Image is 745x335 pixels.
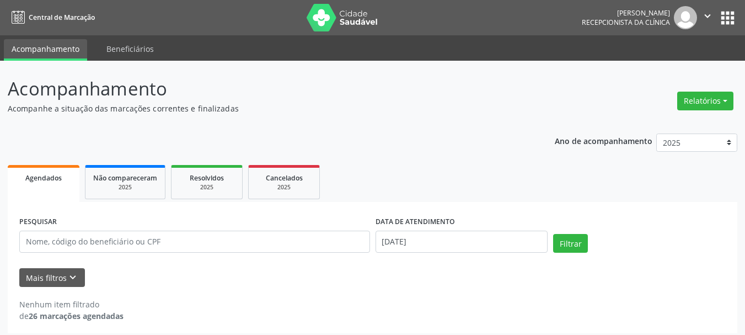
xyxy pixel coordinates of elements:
[697,6,718,29] button: 
[555,134,652,147] p: Ano de acompanhamento
[376,231,548,253] input: Selecione um intervalo
[4,39,87,61] a: Acompanhamento
[19,231,370,253] input: Nome, código do beneficiário ou CPF
[553,234,588,253] button: Filtrar
[718,8,737,28] button: apps
[19,310,124,322] div: de
[19,268,85,288] button: Mais filtroskeyboard_arrow_down
[256,183,312,192] div: 2025
[674,6,697,29] img: img
[266,173,303,183] span: Cancelados
[8,75,518,103] p: Acompanhamento
[25,173,62,183] span: Agendados
[93,183,157,192] div: 2025
[376,214,455,231] label: DATA DE ATENDIMENTO
[29,311,124,321] strong: 26 marcações agendadas
[677,92,733,110] button: Relatórios
[93,173,157,183] span: Não compareceram
[29,13,95,22] span: Central de Marcação
[190,173,224,183] span: Resolvidos
[99,39,162,59] a: Beneficiários
[701,10,714,22] i: 
[8,8,95,26] a: Central de Marcação
[179,183,234,192] div: 2025
[67,272,79,284] i: keyboard_arrow_down
[19,299,124,310] div: Nenhum item filtrado
[8,103,518,114] p: Acompanhe a situação das marcações correntes e finalizadas
[19,214,57,231] label: PESQUISAR
[582,18,670,27] span: Recepcionista da clínica
[582,8,670,18] div: [PERSON_NAME]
